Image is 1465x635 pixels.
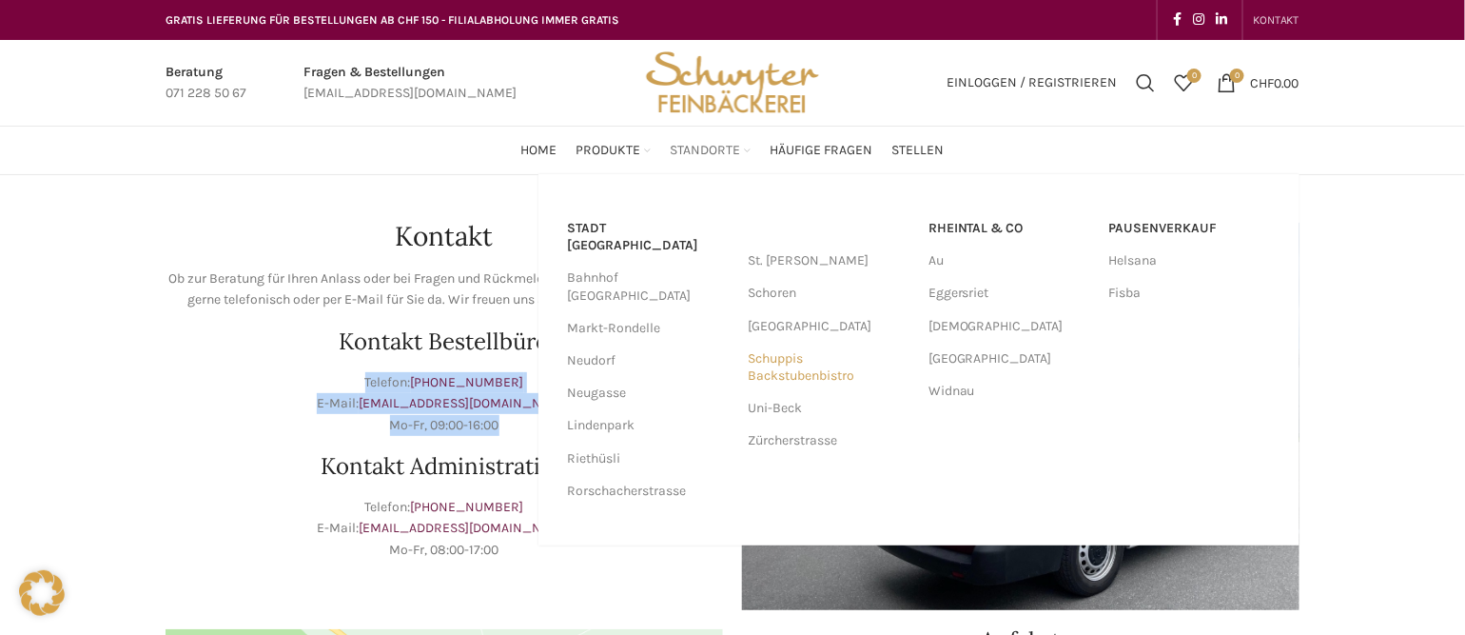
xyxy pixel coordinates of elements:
a: Stellen [892,131,945,169]
a: Riethüsli [567,443,729,475]
a: Rorschacherstrasse [567,475,729,507]
span: Einloggen / Registrieren [947,76,1117,89]
a: Einloggen / Registrieren [937,64,1126,102]
a: Uni-Beck [748,392,909,425]
span: 0 [1187,69,1201,83]
span: Häufige Fragen [771,142,873,160]
a: Widnau [928,375,1090,407]
span: CHF [1250,74,1274,90]
a: Pausenverkauf [1109,212,1271,245]
a: Stadt [GEOGRAPHIC_DATA] [567,212,729,262]
a: 0 [1164,64,1202,102]
a: Home [521,131,557,169]
a: [EMAIL_ADDRESS][DOMAIN_NAME] [359,520,572,536]
a: [PHONE_NUMBER] [411,499,524,515]
span: Produkte [576,142,641,160]
a: Infobox link [166,62,246,105]
p: Telefon: E-Mail: Mo-Fr, 09:00-16:00 [166,372,723,436]
div: Secondary navigation [1243,1,1309,39]
a: Fisba [1109,277,1271,309]
a: Markt-Rondelle [567,312,729,345]
a: Site logo [639,73,826,89]
span: 0 [1230,69,1244,83]
span: KONTAKT [1253,13,1299,27]
a: Schoren [748,277,909,309]
div: Main navigation [156,131,1309,169]
span: Stellen [892,142,945,160]
a: St. [PERSON_NAME] [748,245,909,277]
a: [GEOGRAPHIC_DATA] [748,310,909,343]
a: Facebook social link [1167,7,1187,33]
a: [EMAIL_ADDRESS][DOMAIN_NAME] [359,395,572,411]
bdi: 0.00 [1250,74,1299,90]
a: Helsana [1109,245,1271,277]
h2: Kontakt Bestellbüro [166,330,723,353]
a: Au [928,245,1090,277]
a: Eggersriet [928,277,1090,309]
p: Ob zur Beratung für Ihren Anlass oder bei Fragen und Rückmeldungen zu Produkten - wir sind gerne ... [166,268,723,311]
a: Häufige Fragen [771,131,873,169]
a: KONTAKT [1253,1,1299,39]
a: Suchen [1126,64,1164,102]
a: Produkte [576,131,652,169]
img: Bäckerei Schwyter [639,40,826,126]
a: [GEOGRAPHIC_DATA] [928,343,1090,375]
a: Neugasse [567,377,729,409]
a: RHEINTAL & CO [928,212,1090,245]
a: Neudorf [567,345,729,377]
a: Schuppis Backstubenbistro [748,343,909,392]
a: 0 CHF0.00 [1207,64,1309,102]
span: Standorte [671,142,741,160]
a: Infobox link [303,62,517,105]
a: Zürcherstrasse [748,425,909,457]
span: Home [521,142,557,160]
a: [DEMOGRAPHIC_DATA] [928,310,1090,343]
span: GRATIS LIEFERUNG FÜR BESTELLUNGEN AB CHF 150 - FILIALABHOLUNG IMMER GRATIS [166,13,619,27]
h2: Kontakt Administration [166,455,723,478]
a: Instagram social link [1187,7,1210,33]
div: Meine Wunschliste [1164,64,1202,102]
a: Lindenpark [567,409,729,442]
p: Telefon: E-Mail: Mo-Fr, 08:00-17:00 [166,497,723,561]
a: Linkedin social link [1210,7,1233,33]
h1: Kontakt [166,223,723,249]
a: Bahnhof [GEOGRAPHIC_DATA] [567,262,729,311]
a: [PHONE_NUMBER] [411,374,524,390]
a: Standorte [671,131,752,169]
